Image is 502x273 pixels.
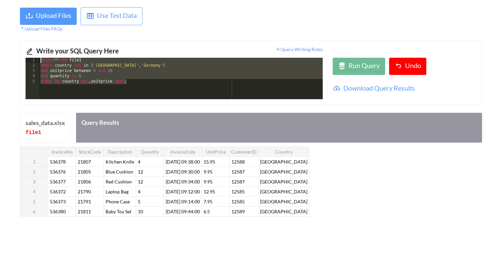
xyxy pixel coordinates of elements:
[20,167,48,176] th: 2
[259,177,309,186] span: [GEOGRAPHIC_DATA]
[48,147,76,157] th: InvoiceNo
[202,187,216,196] span: 12.95
[104,158,135,166] span: Kitchen Knife
[36,46,169,58] div: Write your SQL Query Here
[76,207,92,216] span: 21811
[48,207,67,216] span: 536380
[259,197,309,206] span: [GEOGRAPHIC_DATA]
[259,187,309,196] span: [GEOGRAPHIC_DATA]
[164,207,201,216] span: [DATE] 09:44:00
[26,68,39,74] div: 3
[20,8,77,25] button: Upload Files
[26,130,41,136] code: file 1
[20,26,62,32] span: Upload Files FAQs
[259,207,309,216] span: [GEOGRAPHIC_DATA]
[48,197,67,206] span: 536373
[202,177,214,186] span: 9.95
[164,197,201,206] span: [DATE] 09:14:00
[76,168,92,176] span: 21805
[202,168,214,176] span: 9.95
[136,158,142,166] span: 4
[104,197,131,206] span: Phone Case
[26,74,39,79] div: 4
[104,177,133,186] span: Red Cushion
[343,83,476,95] div: Download Query Results
[136,147,164,157] th: Quantity
[276,46,323,52] span: Query Writing Rules
[136,187,142,196] span: 4
[81,7,142,25] button: Use Test Data
[164,158,201,166] span: [DATE] 09:38:00
[104,207,133,216] span: Baby Toy Set
[26,79,39,84] div: 5
[104,168,134,176] span: Blue Cushion
[76,113,482,143] div: Query Results
[26,63,39,68] div: 2
[136,207,144,216] span: 10
[230,168,246,176] span: 12587
[259,158,309,166] span: [GEOGRAPHIC_DATA]
[164,187,201,196] span: [DATE] 09:12:00
[230,177,246,186] span: 12587
[349,60,380,72] div: Run Query
[48,177,67,186] span: 536377
[405,60,421,72] div: Undo
[76,158,92,166] span: 21807
[230,197,246,206] span: 12585
[202,147,230,157] th: UnitPrice
[104,147,136,157] th: Description
[104,187,130,196] span: Laptop Bag
[26,58,39,63] div: 1
[333,58,385,75] button: Run Query
[164,168,201,176] span: [DATE] 09:30:00
[20,196,48,206] th: 5
[164,147,202,157] th: InvoiceDate
[202,197,214,206] span: 7.95
[76,147,104,157] th: StockCode
[258,147,309,157] th: Country
[48,168,67,176] span: 536376
[76,177,92,186] span: 21806
[136,168,144,176] span: 12
[389,58,426,75] button: Undo
[164,177,201,186] span: [DATE] 09:34:00
[48,187,67,196] span: 536372
[20,206,48,216] th: 6
[136,177,144,186] span: 12
[230,158,246,166] span: 12588
[202,207,211,216] span: 6.5
[230,187,246,196] span: 12585
[76,187,92,196] span: 21790
[48,158,67,166] span: 536378
[26,118,65,127] div: sales_data.xlsx
[202,158,216,166] span: 15.95
[20,176,48,186] th: 3
[230,207,246,216] span: 12589
[36,10,71,22] div: Upload Files
[259,168,309,176] span: [GEOGRAPHIC_DATA]
[230,147,258,157] th: CustomerID
[76,197,92,206] span: 21791
[97,10,137,22] div: Use Test Data
[136,197,142,206] span: 5
[20,157,48,167] th: 1
[20,186,48,196] th: 4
